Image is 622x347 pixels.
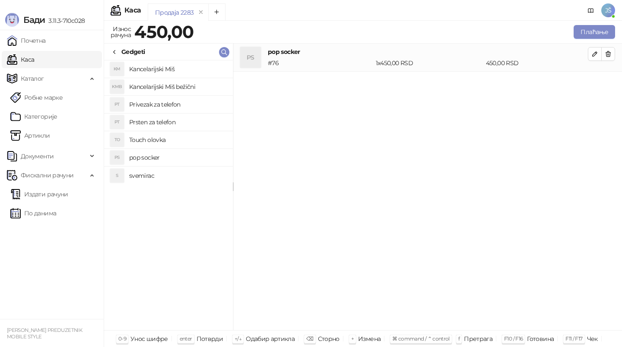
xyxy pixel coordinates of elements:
div: Каса [124,7,141,14]
span: JŠ [601,3,615,17]
h4: Touch olovka [129,133,226,147]
div: KMB [110,80,124,94]
div: PT [110,98,124,111]
a: Почетна [7,32,46,49]
div: PS [240,47,261,68]
div: Сторно [318,333,340,344]
a: Издати рачуни [10,186,68,203]
h4: svemirac [129,169,226,183]
div: # 76 [266,58,374,68]
span: Каталог [21,70,44,87]
span: enter [180,335,192,342]
button: Плаћање [574,25,615,39]
h4: Privezak za telefon [129,98,226,111]
span: ⌫ [306,335,313,342]
span: 3.11.3-710c028 [45,17,85,25]
a: ArtikliАртикли [10,127,50,144]
a: Документација [584,3,598,17]
span: F10 / F16 [504,335,523,342]
h4: Kancelarijski Miš [129,62,226,76]
a: Категорије [10,108,57,125]
small: [PERSON_NAME] PREDUZETNIK MOBILE STYLE [7,327,82,340]
div: 1 x 450,00 RSD [374,58,484,68]
span: ↑/↓ [235,335,241,342]
div: PS [110,151,124,164]
h4: pop socker [268,47,588,57]
span: 0-9 [118,335,126,342]
a: Робне марке [10,89,63,106]
span: f [458,335,460,342]
div: S [110,169,124,183]
span: + [351,335,354,342]
div: KM [110,62,124,76]
div: grid [104,60,233,330]
img: Logo [5,13,19,27]
span: Бади [23,15,45,25]
strong: 450,00 [134,21,194,42]
span: ⌘ command / ⌃ control [392,335,450,342]
div: Продаја 2283 [155,8,194,17]
div: PT [110,115,124,129]
div: 450,00 RSD [484,58,590,68]
span: Документи [21,148,54,165]
h4: Prsten za telefon [129,115,226,129]
div: TO [110,133,124,147]
div: Износ рачуна [109,23,133,41]
div: Претрага [464,333,492,344]
div: Gedgeti [121,47,145,57]
div: Одабир артикла [246,333,295,344]
a: По данима [10,205,56,222]
div: Унос шифре [130,333,168,344]
button: remove [195,9,206,16]
h4: Kancelarijski Miš bežični [129,80,226,94]
div: Потврди [197,333,223,344]
a: Каса [7,51,34,68]
div: Чек [587,333,598,344]
div: Измена [358,333,381,344]
div: Готовина [527,333,554,344]
span: Фискални рачуни [21,167,73,184]
button: Add tab [208,3,225,21]
h4: pop socker [129,151,226,164]
span: F11 / F17 [565,335,582,342]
